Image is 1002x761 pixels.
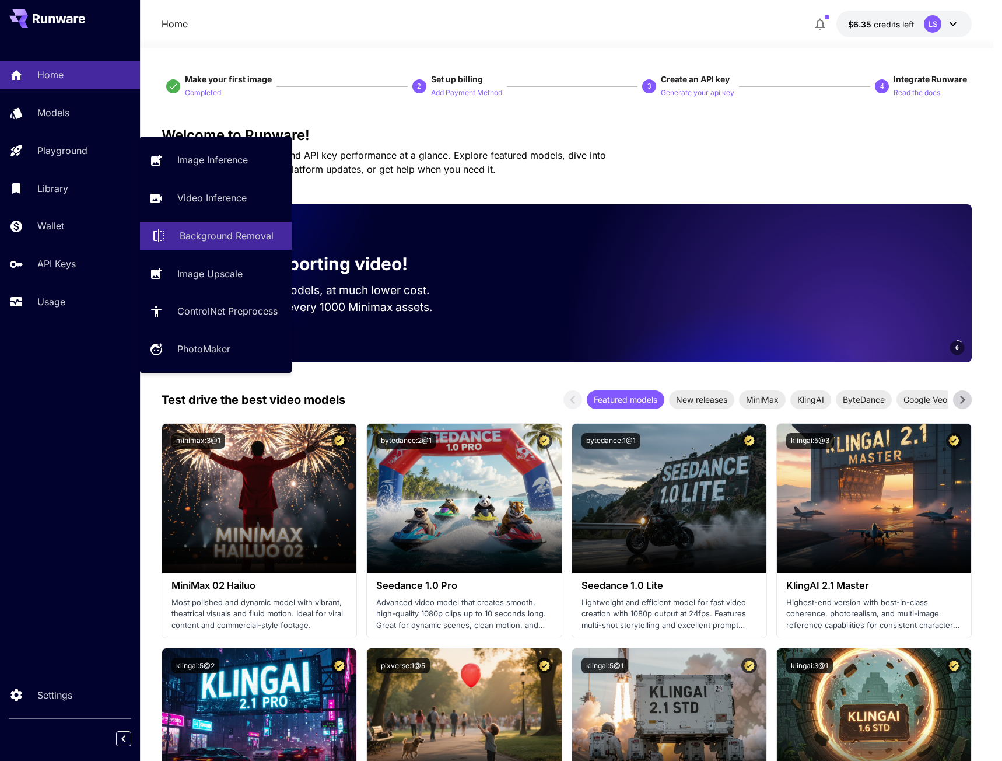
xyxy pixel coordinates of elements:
a: PhotoMaker [140,335,292,364]
p: Background Removal [180,229,274,243]
p: Now supporting video! [213,251,408,277]
p: Playground [37,144,87,158]
span: Google Veo [896,393,954,406]
button: $6.34908 [836,11,972,37]
div: LS [924,15,941,33]
p: ControlNet Preprocess [177,304,278,318]
p: Run the best video models, at much lower cost. [180,282,452,299]
button: Certified Model – Vetted for best performance and includes a commercial license. [537,658,552,673]
p: Add Payment Method [431,88,502,99]
button: klingai:5@2 [171,658,219,673]
button: Certified Model – Vetted for best performance and includes a commercial license. [537,433,552,449]
p: Home [162,17,188,31]
p: 4 [880,81,884,92]
img: alt [572,424,766,573]
div: $6.34908 [848,18,915,30]
button: Certified Model – Vetted for best performance and includes a commercial license. [741,658,757,673]
p: Save up to $350 for every 1000 Minimax assets. [180,299,452,316]
button: Certified Model – Vetted for best performance and includes a commercial license. [946,658,962,673]
button: Certified Model – Vetted for best performance and includes a commercial license. [331,433,347,449]
p: Highest-end version with best-in-class coherence, photorealism, and multi-image reference capabil... [786,597,962,631]
p: Lightweight and efficient model for fast video creation with 1080p output at 24fps. Features mult... [581,597,757,631]
button: pixverse:1@5 [376,658,430,673]
nav: breadcrumb [162,17,188,31]
p: PhotoMaker [177,342,230,356]
p: 3 [647,81,651,92]
h3: Seedance 1.0 Lite [581,580,757,591]
p: Most polished and dynamic model with vibrant, theatrical visuals and fluid motion. Ideal for vira... [171,597,347,631]
button: klingai:5@3 [786,433,834,449]
img: alt [162,424,356,573]
p: API Keys [37,257,76,271]
div: Collapse sidebar [125,728,140,749]
img: alt [777,424,971,573]
span: Create an API key [661,74,730,84]
h3: Seedance 1.0 Pro [376,580,552,591]
a: Background Removal [140,222,292,250]
h3: KlingAI 2.1 Master [786,580,962,591]
button: Collapse sidebar [116,731,131,746]
button: bytedance:2@1 [376,433,436,449]
p: Video Inference [177,191,247,205]
button: bytedance:1@1 [581,433,640,449]
p: Read the docs [894,88,940,99]
span: credits left [874,19,915,29]
span: Check out your usage stats and API key performance at a glance. Explore featured models, dive int... [162,149,606,175]
button: Certified Model – Vetted for best performance and includes a commercial license. [741,433,757,449]
span: ByteDance [836,393,892,406]
span: 6 [955,343,959,352]
p: Models [37,106,69,120]
p: Image Upscale [177,267,243,281]
h3: MiniMax 02 Hailuo [171,580,347,591]
p: Usage [37,295,65,309]
span: MiniMax [739,393,786,406]
a: Image Upscale [140,259,292,288]
p: Wallet [37,219,64,233]
p: Image Inference [177,153,248,167]
button: klingai:5@1 [581,658,628,673]
p: Generate your api key [661,88,734,99]
p: Home [37,68,64,82]
span: Set up billing [431,74,483,84]
p: Advanced video model that creates smooth, high-quality 1080p clips up to 10 seconds long. Great f... [376,597,552,631]
a: Video Inference [140,184,292,212]
a: ControlNet Preprocess [140,297,292,326]
span: Make your first image [185,74,272,84]
span: KlingAI [790,393,831,406]
span: Featured models [587,393,664,406]
span: Integrate Runware [894,74,967,84]
p: Test drive the best video models [162,391,345,409]
span: New releases [669,393,734,406]
img: alt [367,424,561,573]
h3: Welcome to Runware! [162,127,972,144]
button: klingai:3@1 [786,658,833,673]
p: Settings [37,688,72,702]
a: Image Inference [140,146,292,174]
p: 2 [417,81,421,92]
button: Certified Model – Vetted for best performance and includes a commercial license. [331,658,347,673]
button: Certified Model – Vetted for best performance and includes a commercial license. [946,433,962,449]
span: $6.35 [848,19,874,29]
p: Completed [185,88,221,99]
p: Library [37,181,68,196]
button: minimax:3@1 [171,433,225,449]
